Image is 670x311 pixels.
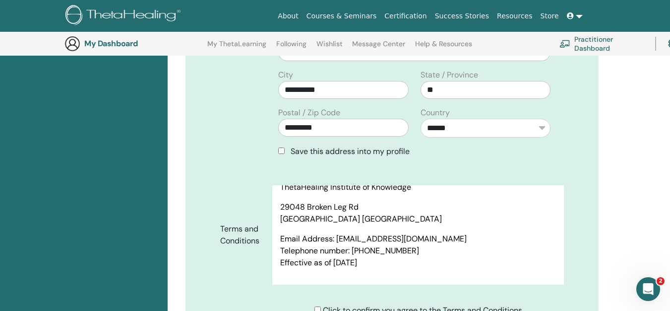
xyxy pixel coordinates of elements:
a: Help & Resources [415,40,472,56]
p: Effective as of [DATE] [280,257,556,269]
p: ThetaHealing Institute of Knowledge [280,181,556,193]
a: Following [276,40,306,56]
a: Practitioner Dashboard [559,33,643,55]
a: Resources [493,7,537,25]
a: Message Center [352,40,405,56]
label: Country [421,107,450,119]
a: My ThetaLearning [207,40,266,56]
span: 2 [657,277,665,285]
p: [GEOGRAPHIC_DATA] [GEOGRAPHIC_DATA] [280,213,556,225]
img: chalkboard-teacher.svg [559,40,570,48]
img: generic-user-icon.jpg [64,36,80,52]
label: Postal / Zip Code [278,107,340,119]
iframe: Intercom live chat [636,277,660,301]
span: Save this address into my profile [291,146,410,156]
p: Email Address: [EMAIL_ADDRESS][DOMAIN_NAME] [280,233,556,245]
a: Wishlist [316,40,343,56]
label: Terms and Conditions [213,220,273,250]
a: Certification [380,7,430,25]
a: About [274,7,302,25]
label: State / Province [421,69,478,81]
a: Courses & Seminars [303,7,381,25]
img: logo.png [65,5,184,27]
label: City [278,69,293,81]
p: 29048 Broken Leg Rd [280,201,556,213]
p: Telephone number: [PHONE_NUMBER] [280,245,556,257]
a: Store [537,7,563,25]
h3: My Dashboard [84,39,183,48]
a: Success Stories [431,7,493,25]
